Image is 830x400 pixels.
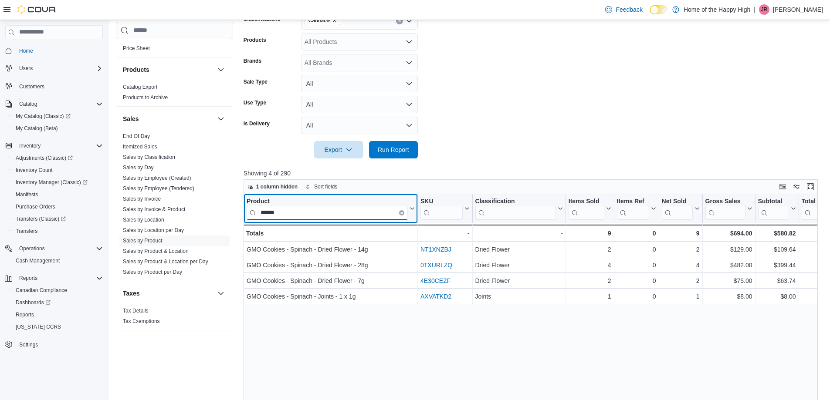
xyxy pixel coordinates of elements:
a: Inventory Count [12,165,56,175]
span: Sales by Product per Day [123,269,182,276]
span: Settings [16,339,103,350]
a: Sales by Product & Location [123,248,189,254]
span: Sales by Classification [123,154,175,161]
input: Dark Mode [650,5,668,14]
span: Inventory Manager (Classic) [12,177,103,188]
span: Transfers (Classic) [16,215,66,222]
div: 9 [661,228,699,239]
a: Price Sheet [123,45,150,51]
button: Reports [16,273,41,283]
nav: Complex example [5,41,103,373]
a: Settings [16,339,41,350]
p: Showing 4 of 290 [244,169,824,178]
span: Export [319,141,358,158]
div: $63.74 [758,276,796,286]
div: Items Ref [617,198,649,206]
div: 2 [569,244,611,255]
div: Dried Flower [475,244,562,255]
button: Items Ref [617,198,656,220]
span: Itemized Sales [123,143,157,150]
button: Subtotal [758,198,796,220]
button: My Catalog (Beta) [9,122,106,134]
button: Classification [475,198,562,220]
span: Tax Exemptions [123,318,160,325]
div: 0 [617,276,656,286]
button: Keyboard shortcuts [777,182,788,192]
a: End Of Day [123,133,150,139]
div: 9 [569,228,611,239]
a: Canadian Compliance [12,285,71,296]
button: Purchase Orders [9,201,106,213]
span: JR [761,4,768,15]
span: Cannabis [305,16,342,25]
button: Catalog [2,98,106,110]
span: Sales by Invoice [123,195,161,202]
span: Dark Mode [650,14,650,15]
span: Purchase Orders [12,202,103,212]
a: Sales by Classification [123,154,175,160]
a: My Catalog (Beta) [12,123,61,134]
button: Canadian Compliance [9,284,106,296]
span: Reports [16,311,34,318]
a: Feedback [602,1,646,18]
a: Sales by Day [123,165,154,171]
button: Taxes [216,288,226,299]
button: ProductClear input [247,198,415,220]
button: Products [123,65,214,74]
span: Cash Management [16,257,60,264]
div: 1 [569,291,611,302]
div: Products [116,82,233,106]
div: Jazmine Rice [759,4,769,15]
p: [PERSON_NAME] [773,4,823,15]
span: [US_STATE] CCRS [16,323,61,330]
a: Home [16,46,37,56]
label: Brands [244,57,261,64]
div: $8.00 [705,291,752,302]
a: Sales by Location [123,217,164,223]
a: Sales by Employee (Tendered) [123,185,194,192]
span: Canadian Compliance [16,287,67,294]
div: 0 [617,244,656,255]
button: All [301,75,418,92]
div: Subtotal [758,198,789,220]
p: Home of the Happy High [684,4,750,15]
div: 2 [569,276,611,286]
span: Customers [19,83,44,90]
div: SKU URL [420,198,463,220]
button: Inventory Count [9,164,106,176]
button: Display options [791,182,802,192]
button: Sales [123,114,214,123]
div: Product [247,198,408,206]
div: Classification [475,198,556,206]
button: 1 column hidden [244,182,301,192]
button: Taxes [123,289,214,298]
a: Adjustments (Classic) [12,153,76,163]
a: Inventory Manager (Classic) [12,177,91,188]
div: Dried Flower [475,276,562,286]
span: Feedback [616,5,642,14]
button: Remove Cannabis from selection in this group [332,18,337,23]
button: Open list of options [406,38,413,45]
button: Enter fullscreen [805,182,816,192]
span: Catalog Export [123,84,157,91]
span: Inventory Manager (Classic) [16,179,88,186]
div: 0 [617,260,656,270]
button: Reports [2,272,106,284]
span: Transfers (Classic) [12,214,103,224]
button: Operations [16,243,48,254]
span: Adjustments (Classic) [12,153,103,163]
span: Adjustments (Classic) [16,155,73,161]
button: Clear input [399,210,404,215]
div: Dried Flower [475,260,562,270]
span: Dashboards [12,297,103,308]
button: Open list of options [406,17,413,24]
div: SKU [420,198,463,206]
span: Catalog [19,101,37,108]
div: Pricing [116,43,233,57]
span: Inventory Count [16,167,53,174]
div: 4 [661,260,699,270]
span: Washington CCRS [12,322,103,332]
a: Sales by Invoice & Product [123,206,185,212]
a: Products to Archive [123,94,168,101]
div: $482.00 [705,260,752,270]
